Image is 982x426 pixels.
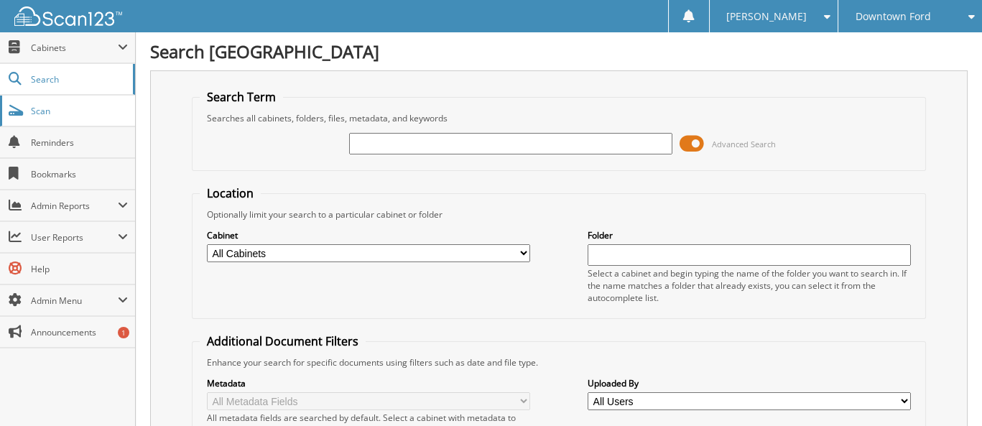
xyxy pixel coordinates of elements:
span: Reminders [31,136,128,149]
span: Scan [31,105,128,117]
span: User Reports [31,231,118,244]
iframe: Chat Widget [910,357,982,426]
span: Downtown Ford [856,12,931,21]
span: Advanced Search [712,139,776,149]
span: Admin Menu [31,295,118,307]
label: Metadata [207,377,530,389]
label: Cabinet [207,229,530,241]
span: Help [31,263,128,275]
div: 1 [118,327,129,338]
span: Bookmarks [31,168,128,180]
div: Enhance your search for specific documents using filters such as date and file type. [200,356,918,369]
div: Select a cabinet and begin typing the name of the folder you want to search in. If the name match... [588,267,911,304]
h1: Search [GEOGRAPHIC_DATA] [150,40,968,63]
span: Admin Reports [31,200,118,212]
label: Folder [588,229,911,241]
div: Optionally limit your search to a particular cabinet or folder [200,208,918,221]
div: Searches all cabinets, folders, files, metadata, and keywords [200,112,918,124]
legend: Additional Document Filters [200,333,366,349]
span: Search [31,73,126,85]
legend: Location [200,185,261,201]
legend: Search Term [200,89,283,105]
span: Announcements [31,326,128,338]
span: [PERSON_NAME] [726,12,807,21]
span: Cabinets [31,42,118,54]
img: scan123-logo-white.svg [14,6,122,26]
label: Uploaded By [588,377,911,389]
